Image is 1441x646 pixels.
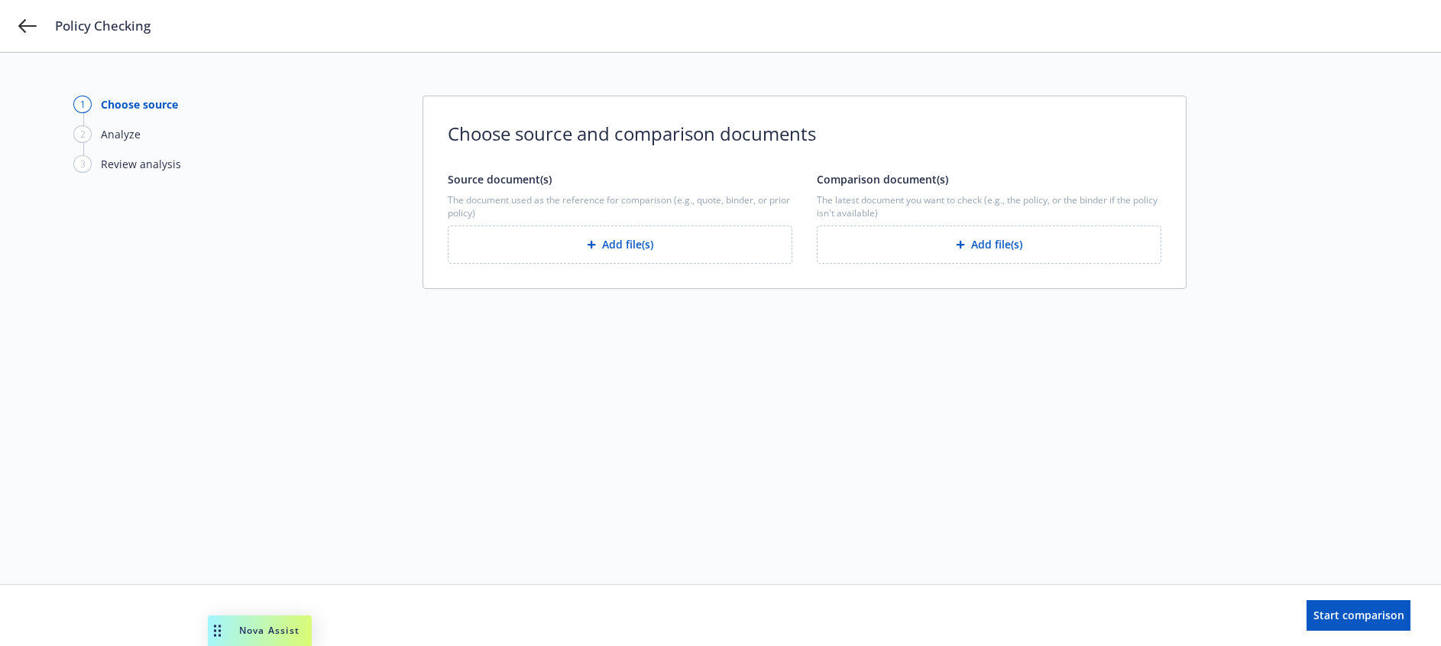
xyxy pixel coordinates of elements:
div: Choose source [101,96,178,112]
button: Add file(s) [448,226,792,264]
div: 3 [73,155,92,173]
span: The document used as the reference for comparison (e.g., quote, binder, or prior policy) [448,193,792,219]
span: Source document(s) [448,172,552,187]
span: Start comparison [1313,608,1404,622]
span: The latest document you want to check (e.g., the policy, or the binder if the policy isn't availa... [817,193,1161,219]
div: Analyze [101,126,141,142]
span: Choose source and comparison documents [448,121,1161,147]
div: Review analysis [101,156,181,172]
span: Policy Checking [55,17,151,35]
span: Nova Assist [239,624,300,637]
button: Add file(s) [817,226,1161,264]
div: 1 [73,96,92,113]
div: 2 [73,125,92,143]
button: Nova Assist [208,615,312,646]
span: Comparison document(s) [817,172,948,187]
div: Drag to move [208,615,227,646]
button: Start comparison [1307,600,1410,631]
